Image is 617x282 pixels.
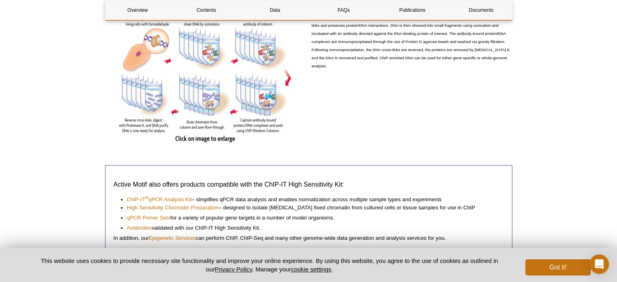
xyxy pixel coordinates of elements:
[127,196,496,204] li: – simplifies qPCR data analysis and enables normalization across multiple sample types and experi...
[127,224,152,232] a: Antibodies
[127,204,496,212] li: – designed to isolate [MEDICAL_DATA] fixed chromatin from cultured cells or tissue samples for us...
[525,259,590,276] button: Got it!
[127,204,219,212] a: High Sensitivity Chromatin Preparation
[127,214,171,222] a: qPCR Primer Sets
[145,195,148,200] sup: ®
[127,196,192,204] a: ChIP-IT®qPCR Analysis Kit
[215,266,252,273] a: Privacy Policy
[127,212,496,222] li: for a variety of popular gene targets in a number of model organisms.
[114,234,504,242] p: In addition, our can perform ChIP, ChIP-Seq and many other genome-wide data generation and analys...
[174,0,239,20] a: Contents
[27,256,512,273] p: This website uses cookies to provide necessary site functionality and improve your online experie...
[149,235,196,241] a: Epigenetic Services
[311,0,376,20] a: FAQs
[114,180,504,189] h3: Active Motif also offers products compatible with the ChIP-IT High Sensitivity Kit:
[312,13,512,70] p: In ChIP-IT High Sensitivity , intact cells are fixed with a specially formulated [MEDICAL_DATA] b...
[291,266,331,273] button: cookie settings
[243,0,307,20] a: Data
[589,254,609,274] div: Open Intercom Messenger
[105,0,170,20] a: Overview
[127,222,496,232] li: validated with our ChIP-IT High Sensitivity Kit.
[380,0,445,20] a: Publications
[449,0,513,20] a: Documents
[119,17,291,142] img: Click on the image to enlarge it.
